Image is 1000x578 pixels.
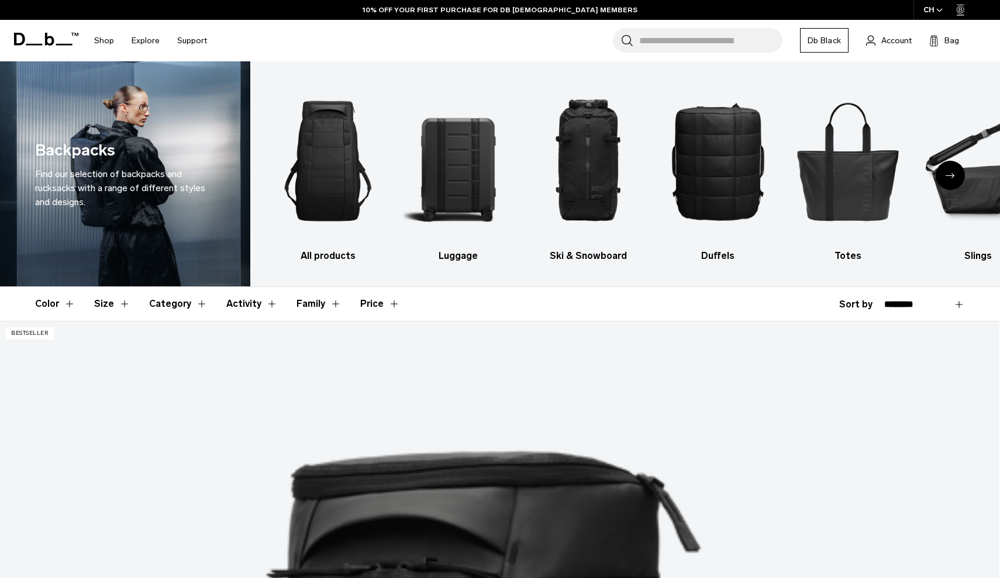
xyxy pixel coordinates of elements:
span: Bag [944,34,959,47]
a: Db Black [800,28,849,53]
img: Db [404,79,513,243]
h3: Totes [794,249,903,263]
img: Db [274,79,383,243]
a: Db All products [274,79,383,263]
span: Account [881,34,912,47]
h3: Ski & Snowboard [533,249,643,263]
img: Db [533,79,643,243]
h3: All products [274,249,383,263]
h3: Luggage [404,249,513,263]
a: Db Totes [794,79,903,263]
a: Shop [94,20,114,61]
a: 10% OFF YOUR FIRST PURCHASE FOR DB [DEMOGRAPHIC_DATA] MEMBERS [363,5,637,15]
h3: Duffels [663,249,773,263]
p: Bestseller [6,327,54,340]
button: Toggle Filter [149,287,208,321]
nav: Main Navigation [85,20,216,61]
button: Toggle Price [360,287,400,321]
span: Find our selection of backpacks and rucksacks with a range of different styles and designs. [35,168,205,207]
li: 3 / 10 [533,79,643,263]
a: Account [866,33,912,47]
li: 1 / 10 [274,79,383,263]
div: Next slide [936,161,965,190]
button: Toggle Filter [94,287,130,321]
li: 4 / 10 [663,79,773,263]
li: 5 / 10 [794,79,903,263]
button: Toggle Filter [226,287,278,321]
button: Toggle Filter [296,287,342,321]
a: Db Luggage [404,79,513,263]
a: Support [177,20,207,61]
img: Db [663,79,773,243]
button: Bag [929,33,959,47]
a: Db Ski & Snowboard [533,79,643,263]
h1: Backpacks [35,139,115,162]
button: Toggle Filter [35,287,75,321]
li: 2 / 10 [404,79,513,263]
img: Db [794,79,903,243]
a: Db Duffels [663,79,773,263]
a: Explore [132,20,160,61]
